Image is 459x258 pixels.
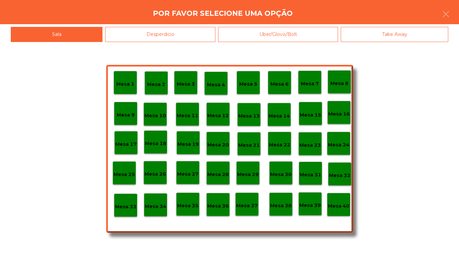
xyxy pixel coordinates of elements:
p: Mesa 34 [145,203,166,210]
p: Mesa 17 [115,140,137,148]
p: Mesa 36 [207,202,229,210]
p: Mesa 27 [177,170,199,178]
h4: Por favor selecione uma opção [153,8,293,18]
p: Mesa 2 [147,81,165,88]
p: Mesa 26 [144,170,166,178]
p: Mesa 28 [207,171,229,178]
p: Mesa 14 [268,112,290,120]
p: Mesa 25 [114,171,135,178]
p: Mesa 3 [177,80,195,88]
p: Mesa 9 [117,111,135,119]
p: Mesa 13 [238,112,260,120]
p: Mesa 15 [300,111,321,119]
p: Mesa 40 [328,202,349,210]
p: Mesa 6 [270,80,289,88]
p: Mesa 8 [330,80,348,87]
div: Desperdicio [105,27,215,42]
p: Mesa 12 [207,112,229,120]
p: Mesa 35 [177,202,199,210]
p: Mesa 39 [299,202,321,209]
p: Mesa 37 [236,202,258,210]
p: Mesa 33 [115,203,136,211]
p: Mesa 1 [116,80,134,88]
p: Mesa 29 [237,171,259,178]
p: Mesa 11 [177,112,198,120]
p: Mesa 7 [301,80,319,88]
p: Mesa 19 [177,140,199,148]
div: Sala [11,27,102,42]
p: Mesa 32 [329,172,350,179]
div: Uber/Glovo/Bolt [218,27,338,42]
p: Mesa 4 [207,81,225,89]
p: Mesa 10 [144,112,166,120]
p: Mesa 38 [270,202,292,210]
p: Mesa 20 [207,141,229,149]
p: Mesa 24 [328,141,349,149]
p: Mesa 18 [145,140,166,147]
p: Mesa 31 [300,171,321,179]
p: Mesa 5 [239,80,257,88]
p: Mesa 21 [238,141,260,149]
p: Mesa 16 [328,110,350,118]
div: Take Away [341,27,448,42]
p: Mesa 30 [270,171,292,178]
p: Mesa 23 [299,141,321,149]
p: Mesa 22 [269,141,290,149]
